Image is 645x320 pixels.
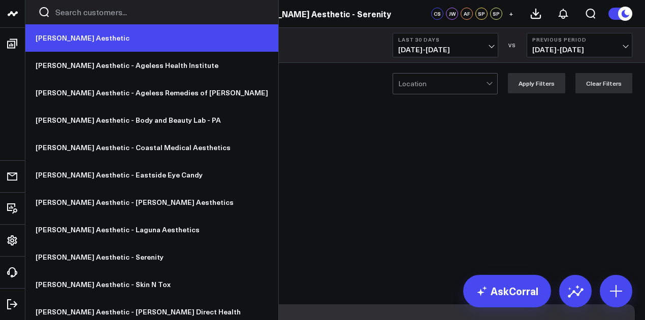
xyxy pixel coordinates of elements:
button: + [505,8,517,20]
div: SP [490,8,502,20]
div: CS [431,8,443,20]
a: [PERSON_NAME] Aesthetic [25,24,278,52]
a: AskCorral [463,275,551,307]
a: [PERSON_NAME] Aesthetic - Coastal Medical Aesthetics [25,134,278,161]
input: Search customers input [55,7,266,18]
span: [DATE] - [DATE] [532,46,627,54]
div: SP [475,8,488,20]
a: [PERSON_NAME] Aesthetic - Ageless Remedies of [PERSON_NAME] [25,79,278,106]
a: [PERSON_NAME] Aesthetic - Ageless Health Institute [25,52,278,79]
button: Last 30 Days[DATE]-[DATE] [393,33,498,57]
b: Last 30 Days [398,37,493,43]
button: Clear Filters [575,73,632,93]
button: Previous Period[DATE]-[DATE] [527,33,632,57]
a: [PERSON_NAME] Aesthetic - Serenity [242,8,391,19]
div: VS [503,42,522,48]
a: [PERSON_NAME] Aesthetic - [PERSON_NAME] Aesthetics [25,189,278,216]
a: [PERSON_NAME] Aesthetic - Body and Beauty Lab - PA [25,106,278,134]
a: [PERSON_NAME] Aesthetic - Eastside Eye Candy [25,161,278,189]
a: [PERSON_NAME] Aesthetic - Skin N Tox [25,271,278,298]
a: [PERSON_NAME] Aesthetic - Laguna Aesthetics [25,216,278,243]
span: [DATE] - [DATE] [398,46,493,54]
div: JW [446,8,458,20]
span: + [509,10,513,17]
a: [PERSON_NAME] Aesthetic - Serenity [25,243,278,271]
button: Search customers button [38,6,50,18]
b: Previous Period [532,37,627,43]
button: Apply Filters [508,73,565,93]
div: AF [461,8,473,20]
